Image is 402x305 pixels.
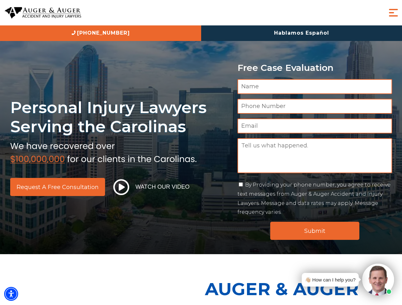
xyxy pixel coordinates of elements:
[237,119,392,133] input: Email
[17,184,99,190] span: Request a Free Consultation
[362,264,394,295] img: Intaker widget Avatar
[237,79,392,94] input: Name
[237,182,391,215] label: By Providing your phone number, you agree to receive text messages from Auger & Auger Accident an...
[5,7,81,19] img: Auger & Auger Accident and Injury Lawyers Logo
[270,222,359,240] input: Submit
[387,6,400,19] button: Menu
[237,99,392,114] input: Phone Number
[4,287,18,301] div: Accessibility Menu
[10,178,105,196] a: Request a Free Consultation
[111,179,192,195] button: Watch Our Video
[205,273,398,305] p: Auger & Auger
[10,98,230,136] h1: Personal Injury Lawyers Serving the Carolinas
[237,63,392,73] p: Free Case Evaluation
[305,275,356,284] div: 👋🏼 How can I help you?
[10,139,197,164] img: sub text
